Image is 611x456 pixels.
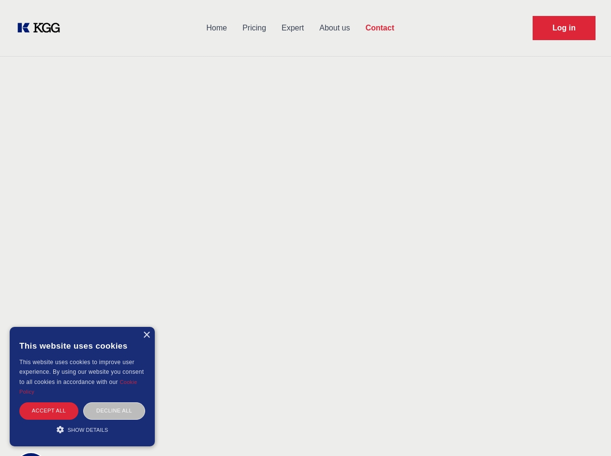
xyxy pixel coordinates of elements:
a: Request Demo [533,16,596,40]
a: KOL Knowledge Platform: Talk to Key External Experts (KEE) [15,20,68,36]
a: Pricing [235,15,274,41]
a: Contact [358,15,402,41]
a: Cookie Policy [19,379,137,395]
div: Decline all [83,402,145,419]
div: Show details [19,425,145,434]
iframe: Chat Widget [563,410,611,456]
span: This website uses cookies to improve user experience. By using our website you consent to all coo... [19,359,144,385]
a: Home [198,15,235,41]
div: This website uses cookies [19,334,145,357]
div: Accept all [19,402,78,419]
a: Expert [274,15,312,41]
a: About us [312,15,358,41]
div: Close [143,332,150,339]
span: Show details [68,427,108,433]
